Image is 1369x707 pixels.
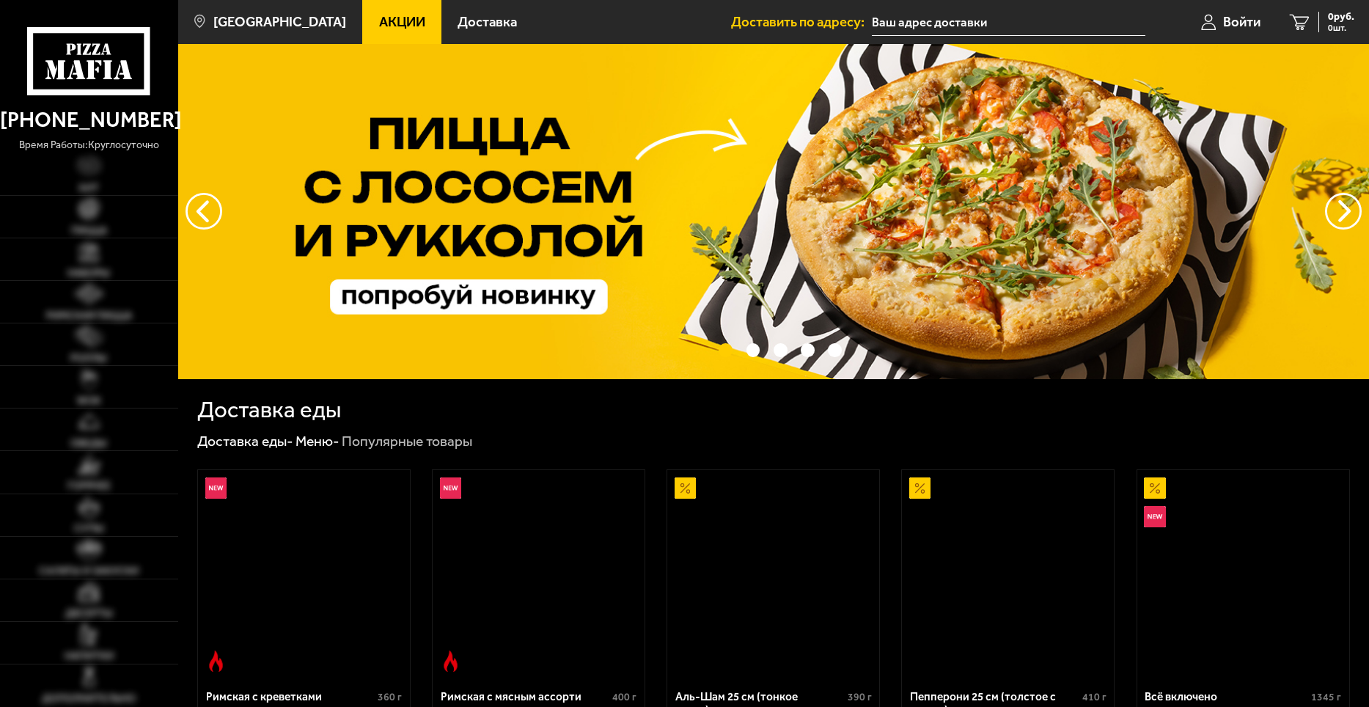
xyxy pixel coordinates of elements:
a: АкционныйПепперони 25 см (толстое с сыром) [902,470,1114,679]
span: Роллы [70,353,107,363]
span: [GEOGRAPHIC_DATA] [213,15,346,29]
img: Акционный [909,477,931,499]
a: Меню- [296,433,340,450]
button: точки переключения [774,343,788,357]
a: Доставка еды- [197,433,293,450]
img: Акционный [1144,477,1165,499]
img: Острое блюдо [440,651,461,672]
img: Акционный [675,477,696,499]
button: точки переключения [746,343,760,357]
span: Наборы [67,268,110,278]
span: 400 г [612,691,636,703]
a: АкционныйАль-Шам 25 см (тонкое тесто) [667,470,879,679]
span: Акции [379,15,425,29]
span: Доставить по адресу: [731,15,872,29]
a: НовинкаОстрое блюдоРимская с креветками [198,470,410,679]
h1: Доставка еды [197,398,341,421]
img: Новинка [205,477,227,499]
a: АкционныйНовинкаВсё включено [1137,470,1349,679]
span: 390 г [848,691,872,703]
button: точки переключения [801,343,815,357]
button: следующий [186,193,222,230]
img: Новинка [1144,506,1165,527]
span: Дополнительно [42,693,136,703]
span: Обеды [70,438,107,448]
span: 0 руб. [1328,12,1354,22]
span: Салаты и закуски [39,565,139,576]
button: предыдущий [1325,193,1362,230]
button: точки переключения [719,343,733,357]
span: Супы [74,523,104,533]
img: Новинка [440,477,461,499]
input: Ваш адрес доставки [872,9,1145,36]
button: точки переключения [828,343,842,357]
span: Римская пицца [46,310,132,320]
span: Хит [78,183,99,193]
div: Всё включено [1145,690,1307,704]
div: Римская с креветками [206,690,375,704]
span: Пицца [71,225,107,235]
span: Горячее [67,480,111,491]
div: Популярные товары [342,432,472,450]
span: Войти [1223,15,1260,29]
span: 1345 г [1311,691,1341,703]
span: WOK [77,395,101,406]
span: Доставка [458,15,517,29]
span: 360 г [378,691,402,703]
div: Римская с мясным ассорти [441,690,609,704]
img: Острое блюдо [205,651,227,672]
span: Напитки [65,651,114,661]
a: НовинкаОстрое блюдоРимская с мясным ассорти [433,470,645,679]
span: Десерты [65,608,113,618]
span: 410 г [1082,691,1106,703]
span: 0 шт. [1328,23,1354,32]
